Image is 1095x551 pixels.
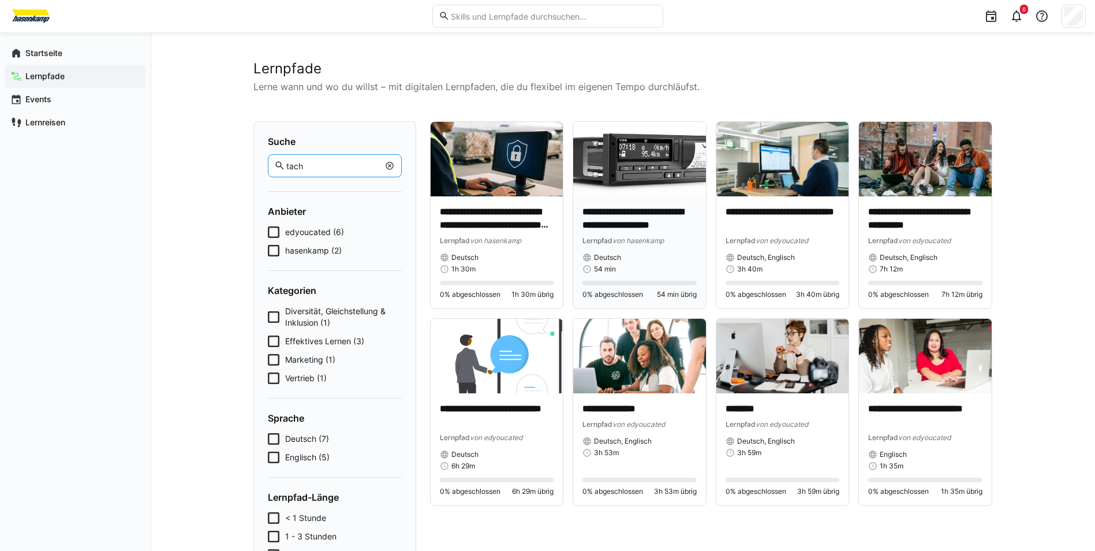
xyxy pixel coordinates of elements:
span: 54 min übrig [657,290,697,299]
span: Lernpfad [726,420,756,429]
span: 3h 53m übrig [654,487,697,496]
span: Deutsch (7) [285,433,329,445]
span: 1h 35m [880,461,903,471]
span: Diversität, Gleichstellung & Inklusion (1) [285,306,402,329]
span: Deutsch, Englisch [737,437,795,446]
span: Deutsch [451,450,479,459]
span: 0% abgeschlossen [868,290,929,299]
span: 6 [1022,6,1026,13]
img: image [431,319,563,393]
span: 0% abgeschlossen [726,487,786,496]
img: image [716,122,849,196]
span: Deutsch [594,253,621,262]
span: 3h 59m übrig [797,487,839,496]
span: von edyoucated [898,433,951,442]
span: Deutsch, Englisch [880,253,937,262]
span: 0% abgeschlossen [440,290,500,299]
span: 6h 29m übrig [512,487,554,496]
span: hasenkamp (2) [285,245,342,256]
span: 1h 30m [451,265,476,274]
span: von edyoucated [470,433,522,442]
img: image [716,319,849,393]
span: 1h 35m übrig [941,487,982,496]
span: von hasenkamp [470,236,521,245]
span: 0% abgeschlossen [726,290,786,299]
h4: Sprache [268,412,402,424]
span: Lernpfad [868,236,898,245]
span: Deutsch, Englisch [594,437,652,446]
img: image [573,319,706,393]
span: 7h 12m übrig [941,290,982,299]
span: 7h 12m [880,265,903,274]
span: Englisch [880,450,907,459]
img: image [859,319,992,393]
span: < 1 Stunde [285,512,326,524]
span: 0% abgeschlossen [440,487,500,496]
span: 3h 59m [737,448,761,457]
span: Marketing (1) [285,354,335,366]
span: von edyoucated [756,420,808,429]
img: image [431,122,563,196]
span: 6h 29m [451,461,475,471]
span: Effektives Lernen (3) [285,336,364,347]
span: Vertrieb (1) [285,373,327,384]
span: Lernpfad [726,236,756,245]
span: 0% abgeschlossen [582,290,643,299]
span: 0% abgeschlossen [868,487,929,496]
span: Lernpfad [582,236,612,245]
span: edyoucated (6) [285,226,344,238]
h4: Anbieter [268,206,402,217]
img: image [573,122,706,196]
p: Lerne wann und wo du willst – mit digitalen Lernpfaden, die du flexibel im eigenen Tempo durchläu... [253,80,992,94]
input: Skills und Lernpfade durchsuchen… [450,11,656,21]
span: Lernpfad [582,420,612,429]
img: image [859,122,992,196]
h2: Lernpfade [253,60,992,77]
h4: Suche [268,136,402,147]
span: von edyoucated [756,236,808,245]
span: 1 - 3 Stunden [285,531,337,542]
span: von edyoucated [612,420,665,429]
span: 3h 40m [737,265,763,274]
span: Deutsch [451,253,479,262]
span: von edyoucated [898,236,951,245]
span: Lernpfad [440,236,470,245]
span: 3h 40m übrig [796,290,839,299]
h4: Lernpfad-Länge [268,492,402,503]
span: Deutsch, Englisch [737,253,795,262]
h4: Kategorien [268,285,402,296]
span: Lernpfad [440,433,470,442]
input: Lernpfade suchen [285,161,379,171]
span: Englisch (5) [285,452,330,463]
span: Lernpfad [868,433,898,442]
span: 3h 53m [594,448,619,457]
span: 54 min [594,265,616,274]
span: 1h 30m übrig [511,290,554,299]
span: 0% abgeschlossen [582,487,643,496]
span: von hasenkamp [612,236,664,245]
